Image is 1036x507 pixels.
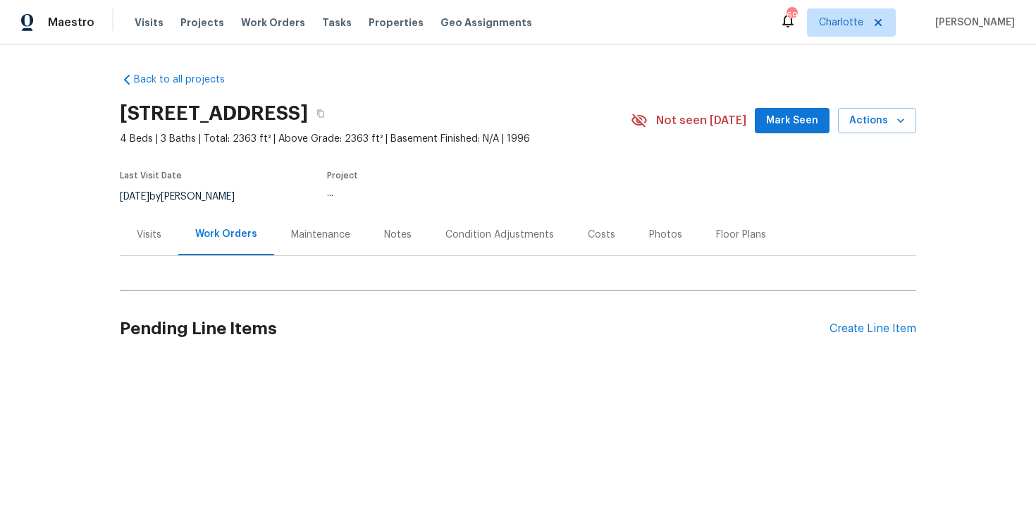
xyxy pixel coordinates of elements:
[440,16,532,30] span: Geo Assignments
[135,16,164,30] span: Visits
[120,188,252,205] div: by [PERSON_NAME]
[120,132,631,146] span: 4 Beds | 3 Baths | Total: 2363 ft² | Above Grade: 2363 ft² | Basement Finished: N/A | 1996
[369,16,424,30] span: Properties
[716,228,766,242] div: Floor Plans
[120,106,308,121] h2: [STREET_ADDRESS]
[120,296,830,362] h2: Pending Line Items
[120,192,149,202] span: [DATE]
[241,16,305,30] span: Work Orders
[195,227,257,241] div: Work Orders
[755,108,830,134] button: Mark Seen
[291,228,350,242] div: Maintenance
[137,228,161,242] div: Visits
[180,16,224,30] span: Projects
[830,322,916,336] div: Create Line Item
[327,171,358,180] span: Project
[322,18,352,28] span: Tasks
[445,228,554,242] div: Condition Adjustments
[766,112,818,130] span: Mark Seen
[819,16,863,30] span: Charlotte
[48,16,94,30] span: Maestro
[308,101,333,126] button: Copy Address
[649,228,682,242] div: Photos
[588,228,615,242] div: Costs
[327,188,598,198] div: ...
[849,112,905,130] span: Actions
[838,108,916,134] button: Actions
[656,114,746,128] span: Not seen [DATE]
[120,73,255,87] a: Back to all projects
[930,16,1015,30] span: [PERSON_NAME]
[120,171,182,180] span: Last Visit Date
[384,228,412,242] div: Notes
[787,8,796,23] div: 69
